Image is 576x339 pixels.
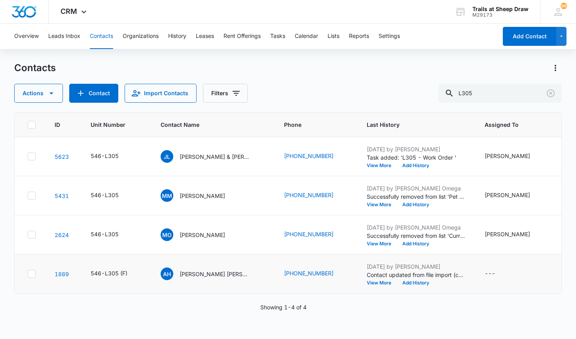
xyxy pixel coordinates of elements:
div: account name [472,6,529,12]
button: View More [367,163,397,168]
div: Contact Name - Madison McQueen - Select to Edit Field [161,189,239,202]
button: View More [367,202,397,207]
div: Assigned To - Thomas Murphy - Select to Edit Field [485,230,544,239]
a: [PHONE_NUMBER] [284,230,333,238]
div: Phone - (970) 660-7218 - Select to Edit Field [284,191,348,200]
button: Contacts [90,24,113,49]
button: History [168,24,186,49]
p: [PERSON_NAME] [PERSON_NAME] [PERSON_NAME] [180,270,251,278]
button: View More [367,241,397,246]
div: Assigned To - - Select to Edit Field [485,269,510,279]
div: --- [485,269,495,279]
button: Add History [397,202,435,207]
button: Add Contact [69,84,118,103]
p: [DATE] by [PERSON_NAME] Omega [367,223,466,232]
button: Actions [14,84,63,103]
div: Unit Number - 546-L305 - Select to Edit Field [91,230,133,239]
p: Contact updated from file import (contacts-20231023195256.csv): -- [367,271,466,279]
span: Contact Name [161,121,254,129]
p: [DATE] by [PERSON_NAME] [367,262,466,271]
span: MM [161,189,173,202]
button: Add History [397,241,435,246]
div: Unit Number - 546-L305 (F) - Select to Edit Field [91,269,142,279]
button: Add History [397,281,435,285]
span: CRM [61,7,77,15]
button: Clear [544,87,557,100]
button: Add Contact [503,27,556,46]
div: Phone - (970) 978-6680 - Select to Edit Field [284,230,348,239]
input: Search Contacts [438,84,562,103]
a: Navigate to contact details page for Miguel Ojeda [55,232,69,238]
span: 96 [561,3,567,9]
div: [PERSON_NAME] [485,152,530,160]
a: [PHONE_NUMBER] [284,191,333,199]
div: Phone - (970) 573-2704 - Select to Edit Field [284,269,348,279]
a: Navigate to contact details page for Adan Holguin Lopez Litzia Huerta Aguirre Sugey [55,271,69,277]
a: [PHONE_NUMBER] [284,269,333,277]
div: Contact Name - Jonathan Landa Carbajal & Joana Saenz Quiroz - Select to Edit Field [161,150,265,163]
button: Reports [349,24,369,49]
button: Organizations [123,24,159,49]
button: Filters [203,84,248,103]
div: Contact Name - Miguel Ojeda - Select to Edit Field [161,228,239,241]
span: Assigned To [485,121,533,129]
p: Showing 1-4 of 4 [260,303,307,311]
div: Contact Name - Adan Holguin Lopez Litzia Huerta Aguirre Sugey - Select to Edit Field [161,267,265,280]
div: Phone - (720) 532-4032 - Select to Edit Field [284,152,348,161]
button: Add History [397,163,435,168]
span: Unit Number [91,121,142,129]
button: Calendar [295,24,318,49]
span: JL [161,150,173,163]
span: AH [161,267,173,280]
button: Leads Inbox [48,24,80,49]
button: Import Contacts [125,84,197,103]
button: Rent Offerings [224,24,261,49]
div: account id [472,12,529,18]
span: Phone [284,121,336,129]
button: Tasks [270,24,285,49]
h1: Contacts [14,62,56,74]
button: Settings [379,24,400,49]
button: Overview [14,24,39,49]
p: Successfully removed from list 'Current Residents '. [367,232,466,240]
div: 546-L305 (F) [91,269,127,277]
span: MO [161,228,173,241]
a: Navigate to contact details page for Madison McQueen [55,192,69,199]
a: Navigate to contact details page for Jonathan Landa Carbajal & Joana Saenz Quiroz [55,153,69,160]
p: [DATE] by [PERSON_NAME] [367,145,466,153]
div: 546-L305 [91,230,119,238]
p: Successfully removed from list 'Pet Owners'. [367,192,466,201]
div: 546-L305 [91,191,119,199]
p: Task added: 'L305 - Work Order ' [367,153,466,162]
div: Unit Number - 546-L305 - Select to Edit Field [91,191,133,200]
button: Leases [196,24,214,49]
span: ID [55,121,60,129]
button: Actions [549,62,562,74]
div: Unit Number - 546-L305 - Select to Edit Field [91,152,133,161]
div: [PERSON_NAME] [485,191,530,199]
button: Lists [328,24,339,49]
a: [PHONE_NUMBER] [284,152,333,160]
div: Assigned To - Sydnee Powell - Select to Edit Field [485,191,544,200]
p: [DATE] by [PERSON_NAME] Omega [367,184,466,192]
div: notifications count [561,3,567,9]
p: [PERSON_NAME] [180,192,225,200]
div: 546-L305 [91,152,119,160]
div: [PERSON_NAME] [485,230,530,238]
button: View More [367,281,397,285]
span: Last History [367,121,454,129]
div: Assigned To - Thomas Murphy - Select to Edit Field [485,152,544,161]
p: [PERSON_NAME] & [PERSON_NAME] [180,153,251,161]
p: [PERSON_NAME] [180,231,225,239]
